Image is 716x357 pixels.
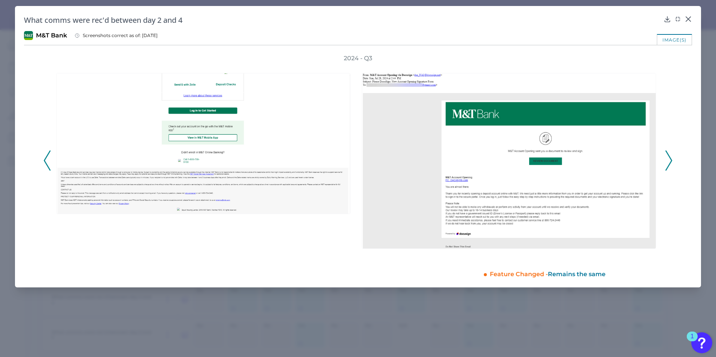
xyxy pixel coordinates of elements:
[490,267,692,278] div: Feature Changed -
[24,15,661,25] h2: What comms were rec'd between day 2 and 4
[24,31,33,40] img: M&T Bank
[548,271,606,278] span: Remains the same
[657,34,692,45] div: image(s)
[344,54,372,62] h3: 2024 - Q3
[362,73,656,249] img: DS M&T A.png
[56,73,351,214] img: Welcome M&T 2.png
[691,336,694,346] div: 1
[83,33,158,39] span: Screenshots correct as of: [DATE]
[36,31,67,40] span: M&T Bank
[691,332,712,353] button: Open Resource Center, 1 new notification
